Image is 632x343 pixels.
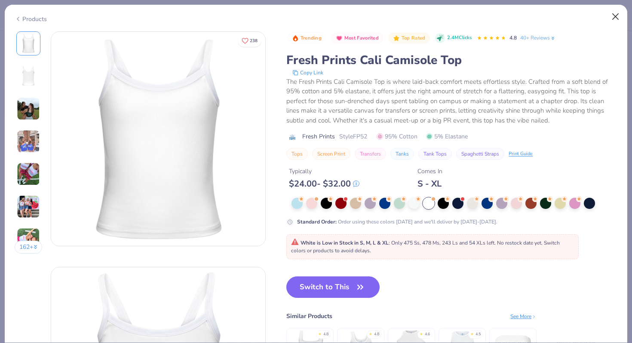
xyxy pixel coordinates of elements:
span: 238 [250,39,258,43]
div: Print Guide [509,150,533,158]
button: Spaghetti Straps [456,148,504,160]
span: Top Rated [402,36,426,40]
button: Tank Tops [418,148,452,160]
img: Front [51,32,265,246]
span: Most Favorited [344,36,379,40]
img: Front [18,33,39,54]
img: User generated content [17,195,40,218]
button: Transfers [355,148,386,160]
img: brand logo [286,134,298,141]
button: copy to clipboard [290,68,326,77]
div: ★ [470,331,474,335]
div: 4.8 Stars [477,31,506,45]
img: User generated content [17,97,40,120]
div: ★ [369,331,372,335]
button: Screen Print [312,148,350,160]
img: Trending sort [292,35,299,42]
div: The Fresh Prints Cali Camisole Top is where laid-back comfort meets effortless style. Crafted fro... [286,77,617,126]
div: See More [510,312,537,320]
button: Badge Button [287,33,326,44]
span: 4.8 [509,34,517,41]
div: ★ [420,331,423,335]
span: 2.4M Clicks [447,34,472,42]
img: Most Favorited sort [336,35,343,42]
button: Tops [286,148,308,160]
button: Close [607,9,624,25]
div: Order using these colors [DATE] and we'll deliver by [DATE]-[DATE]. [297,218,497,226]
a: 40+ Reviews [520,34,556,42]
div: Comes In [417,167,442,176]
div: Typically [289,167,359,176]
div: $ 24.00 - $ 32.00 [289,178,359,189]
div: ★ [318,331,322,335]
span: Fresh Prints [302,132,335,141]
div: Similar Products [286,312,332,321]
span: : Only 475 Ss, 478 Ms, 243 Ls and 54 XLs left. No restock date yet. Switch colors or products to ... [291,239,560,254]
span: Style FP52 [339,132,367,141]
img: User generated content [17,130,40,153]
div: 4.6 [425,331,430,337]
div: 4.8 [374,331,379,337]
button: Badge Button [388,33,430,44]
div: Fresh Prints Cali Camisole Top [286,52,617,68]
span: 95% Cotton [377,132,417,141]
button: Tanks [390,148,414,160]
img: Top Rated sort [393,35,400,42]
img: User generated content [17,228,40,251]
div: Products [15,15,47,24]
img: Back [18,66,39,86]
span: Trending [301,36,322,40]
div: 4.5 [476,331,481,337]
div: S - XL [417,178,442,189]
button: Like [238,34,261,47]
strong: White is Low in Stock in S, M, L & XL [301,239,389,246]
button: Badge Button [331,33,383,44]
span: 5% Elastane [426,132,468,141]
strong: Standard Order : [297,218,337,225]
div: 4.8 [323,331,328,337]
button: Switch to This [286,276,380,298]
button: 162+ [15,241,43,254]
img: User generated content [17,162,40,186]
